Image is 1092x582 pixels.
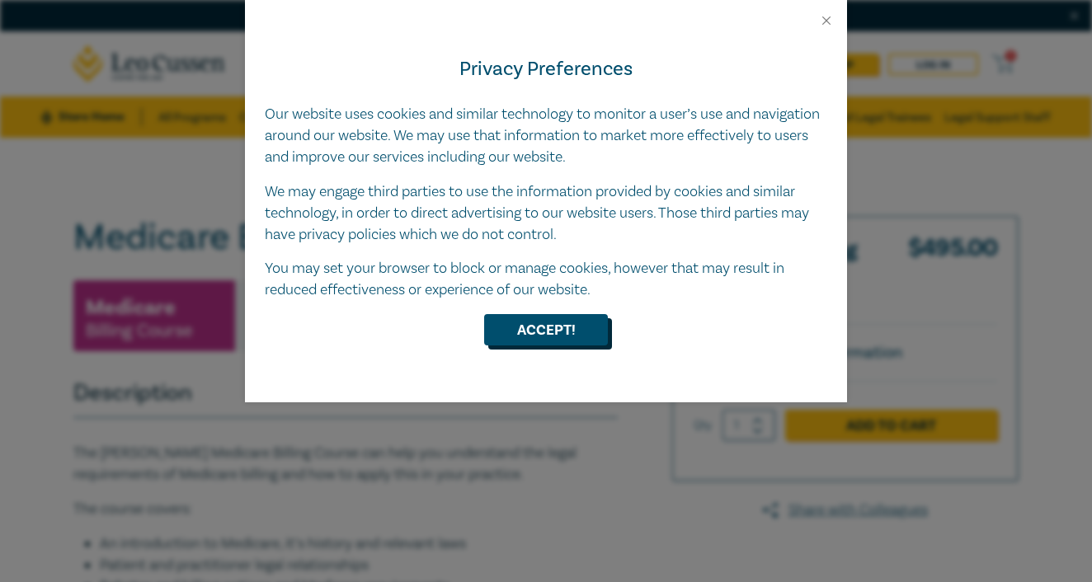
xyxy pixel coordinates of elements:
p: You may set your browser to block or manage cookies, however that may result in reduced effective... [265,258,827,301]
button: Close [819,13,834,28]
h4: Privacy Preferences [265,54,827,84]
p: Our website uses cookies and similar technology to monitor a user’s use and navigation around our... [265,104,827,168]
p: We may engage third parties to use the information provided by cookies and similar technology, in... [265,181,827,246]
button: Accept! [484,314,608,345]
